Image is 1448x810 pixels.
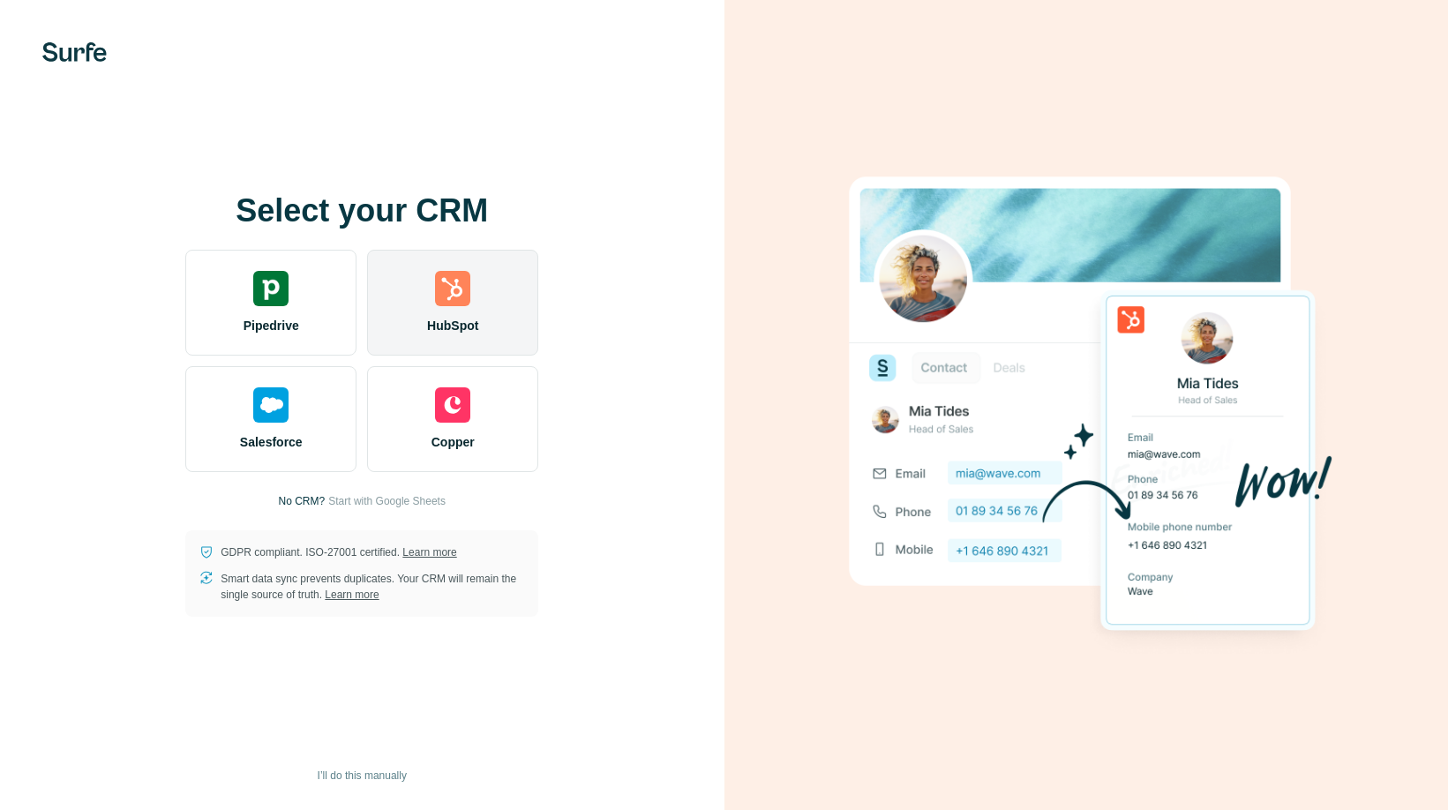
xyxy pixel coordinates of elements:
img: copper's logo [435,387,470,423]
p: GDPR compliant. ISO-27001 certified. [221,544,456,560]
button: I’ll do this manually [305,762,419,789]
span: HubSpot [427,317,478,334]
p: Smart data sync prevents duplicates. Your CRM will remain the single source of truth. [221,571,524,603]
span: Salesforce [240,433,303,451]
img: pipedrive's logo [253,271,289,306]
p: No CRM? [279,493,326,509]
img: hubspot's logo [435,271,470,306]
a: Learn more [325,589,379,601]
span: I’ll do this manually [318,768,407,784]
img: salesforce's logo [253,387,289,423]
button: Start with Google Sheets [328,493,446,509]
img: HUBSPOT image [839,149,1333,661]
img: Surfe's logo [42,42,107,62]
span: Copper [431,433,475,451]
a: Learn more [402,546,456,559]
span: Pipedrive [244,317,299,334]
h1: Select your CRM [185,193,538,229]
